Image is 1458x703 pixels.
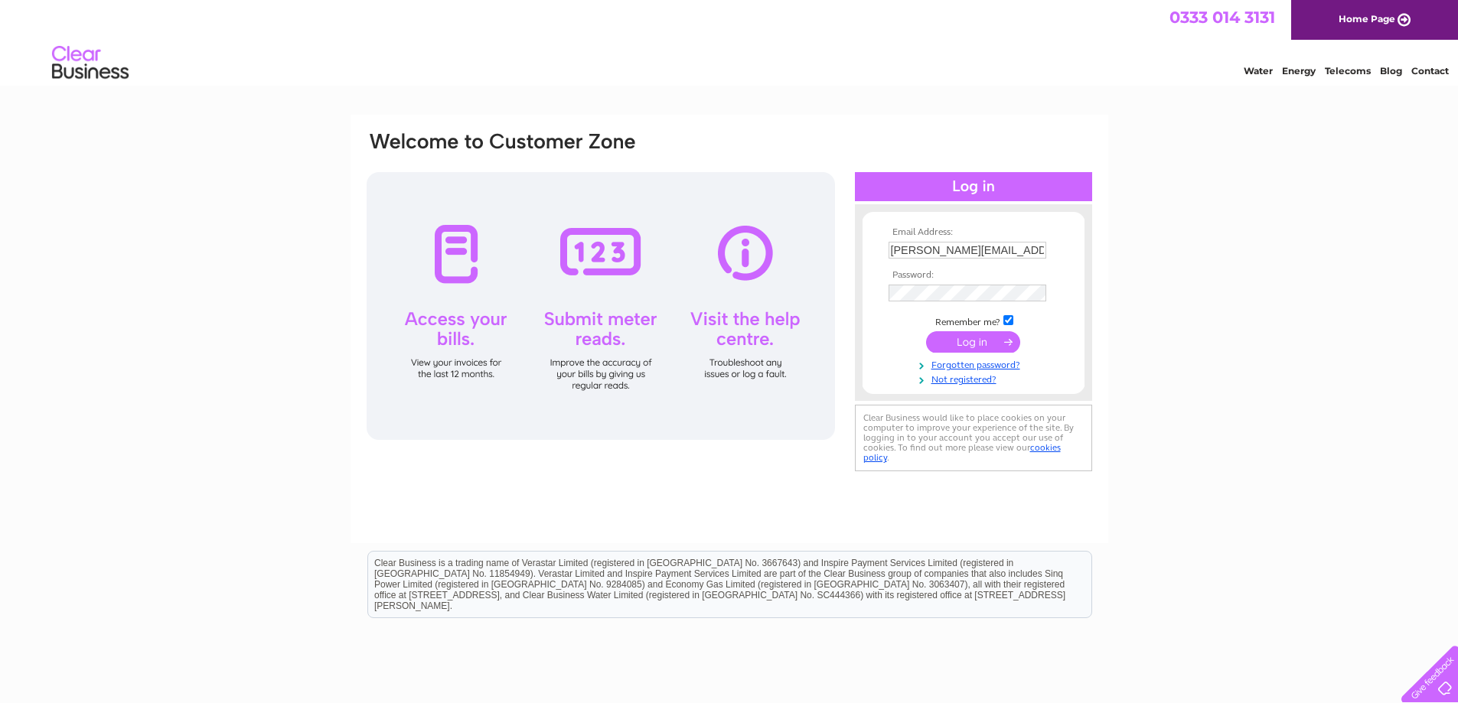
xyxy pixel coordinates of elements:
[855,405,1092,471] div: Clear Business would like to place cookies on your computer to improve your experience of the sit...
[1282,65,1316,76] a: Energy
[1325,65,1371,76] a: Telecoms
[926,331,1020,353] input: Submit
[885,313,1062,328] td: Remember me?
[889,371,1062,386] a: Not registered?
[1244,65,1273,76] a: Water
[1411,65,1449,76] a: Contact
[1169,8,1275,27] a: 0333 014 3131
[889,356,1062,371] a: Forgotten password?
[368,8,1091,74] div: Clear Business is a trading name of Verastar Limited (registered in [GEOGRAPHIC_DATA] No. 3667643...
[885,227,1062,238] th: Email Address:
[1380,65,1402,76] a: Blog
[885,270,1062,281] th: Password:
[51,40,129,86] img: logo.png
[863,442,1061,463] a: cookies policy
